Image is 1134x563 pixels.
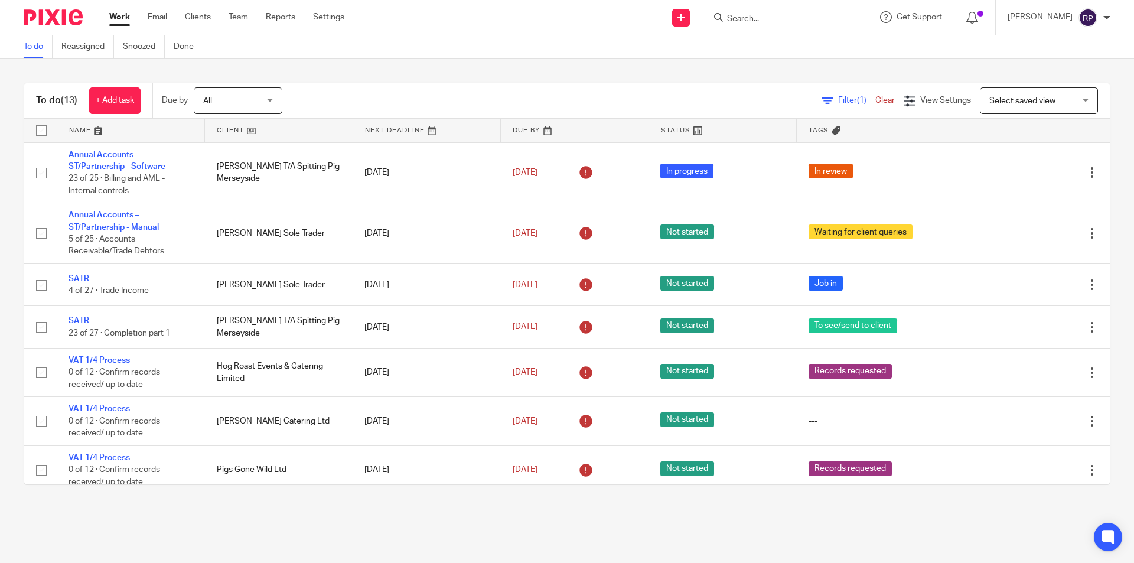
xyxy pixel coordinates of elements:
[61,35,114,58] a: Reassigned
[513,323,537,331] span: [DATE]
[123,35,165,58] a: Snoozed
[69,174,165,195] span: 23 of 25 · Billing and AML - Internal controls
[353,397,501,445] td: [DATE]
[89,87,141,114] a: + Add task
[353,264,501,306] td: [DATE]
[69,317,89,325] a: SATR
[809,224,913,239] span: Waiting for client queries
[69,356,130,365] a: VAT 1/4 Process
[726,14,832,25] input: Search
[809,127,829,134] span: Tags
[838,96,875,105] span: Filter
[69,275,89,283] a: SATR
[69,151,165,171] a: Annual Accounts – ST/Partnership - Software
[353,203,501,264] td: [DATE]
[660,461,714,476] span: Not started
[205,397,353,445] td: [PERSON_NAME] Catering Ltd
[809,364,892,379] span: Records requested
[109,11,130,23] a: Work
[875,96,895,105] a: Clear
[69,466,160,486] span: 0 of 12 · Confirm records received/ up to date
[205,306,353,348] td: [PERSON_NAME] T/A Spitting Pig Merseyside
[203,97,212,105] span: All
[513,368,537,376] span: [DATE]
[513,417,537,425] span: [DATE]
[313,11,344,23] a: Settings
[36,95,77,107] h1: To do
[1008,11,1073,23] p: [PERSON_NAME]
[809,461,892,476] span: Records requested
[857,96,866,105] span: (1)
[205,348,353,396] td: Hog Roast Events & Catering Limited
[513,466,537,474] span: [DATE]
[660,364,714,379] span: Not started
[660,164,713,178] span: In progress
[69,368,160,389] span: 0 of 12 · Confirm records received/ up to date
[513,281,537,289] span: [DATE]
[69,454,130,462] a: VAT 1/4 Process
[162,95,188,106] p: Due by
[205,264,353,306] td: [PERSON_NAME] Sole Trader
[69,417,160,438] span: 0 of 12 · Confirm records received/ up to date
[205,142,353,203] td: [PERSON_NAME] T/A Spitting Pig Merseyside
[353,306,501,348] td: [DATE]
[353,142,501,203] td: [DATE]
[148,11,167,23] a: Email
[174,35,203,58] a: Done
[266,11,295,23] a: Reports
[353,445,501,494] td: [DATE]
[205,445,353,494] td: Pigs Gone Wild Ltd
[24,35,53,58] a: To do
[920,96,971,105] span: View Settings
[61,96,77,105] span: (13)
[513,168,537,177] span: [DATE]
[809,318,897,333] span: To see/send to client
[69,329,170,337] span: 23 of 27 · Completion part 1
[185,11,211,23] a: Clients
[229,11,248,23] a: Team
[24,9,83,25] img: Pixie
[513,229,537,237] span: [DATE]
[897,13,942,21] span: Get Support
[660,412,714,427] span: Not started
[353,348,501,396] td: [DATE]
[809,276,843,291] span: Job in
[1078,8,1097,27] img: svg%3E
[69,405,130,413] a: VAT 1/4 Process
[205,203,353,264] td: [PERSON_NAME] Sole Trader
[69,235,164,256] span: 5 of 25 · Accounts Receivable/Trade Debtors
[69,211,159,231] a: Annual Accounts – ST/Partnership - Manual
[69,287,149,295] span: 4 of 27 · Trade Income
[660,318,714,333] span: Not started
[660,276,714,291] span: Not started
[809,164,853,178] span: In review
[660,224,714,239] span: Not started
[989,97,1055,105] span: Select saved view
[809,415,950,427] div: ---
